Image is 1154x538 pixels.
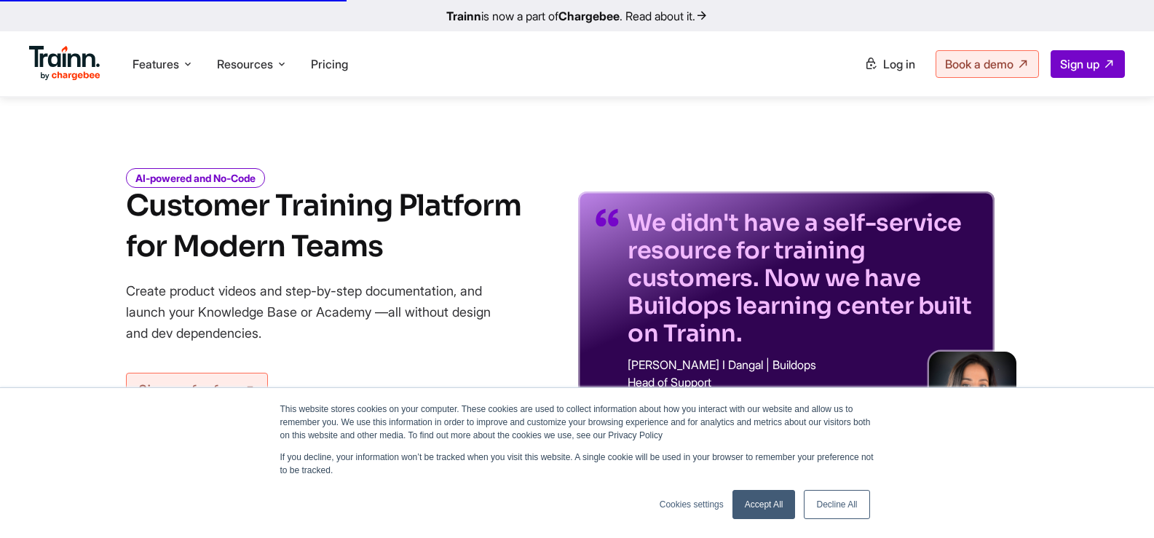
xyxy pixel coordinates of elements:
p: This website stores cookies on your computer. These cookies are used to collect information about... [280,403,874,442]
span: Sign up [1060,57,1099,71]
a: Cookies settings [660,498,724,511]
span: Book a demo [945,57,1013,71]
b: Chargebee [558,9,620,23]
a: Log in [855,51,924,77]
b: Trainn [446,9,481,23]
p: Head of Support [628,376,977,388]
span: Features [133,56,179,72]
span: Resources [217,56,273,72]
a: Sign up for free [126,373,268,408]
a: Decline All [804,490,869,519]
p: We didn't have a self-service resource for training customers. Now we have Buildops learning cent... [628,209,977,347]
i: AI-powered and No-Code [126,168,265,188]
span: Log in [883,57,915,71]
a: Sign up [1051,50,1125,78]
img: quotes-purple.41a7099.svg [596,209,619,226]
img: sabina-buildops.d2e8138.png [929,352,1016,439]
img: Trainn Logo [29,46,100,81]
p: If you decline, your information won’t be tracked when you visit this website. A single cookie wi... [280,451,874,477]
a: Accept All [732,490,796,519]
a: Pricing [311,57,348,71]
a: Book a demo [936,50,1039,78]
h1: Customer Training Platform for Modern Teams [126,186,521,267]
p: Create product videos and step-by-step documentation, and launch your Knowledge Base or Academy —... [126,280,512,344]
p: [PERSON_NAME] I Dangal | Buildops [628,359,977,371]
